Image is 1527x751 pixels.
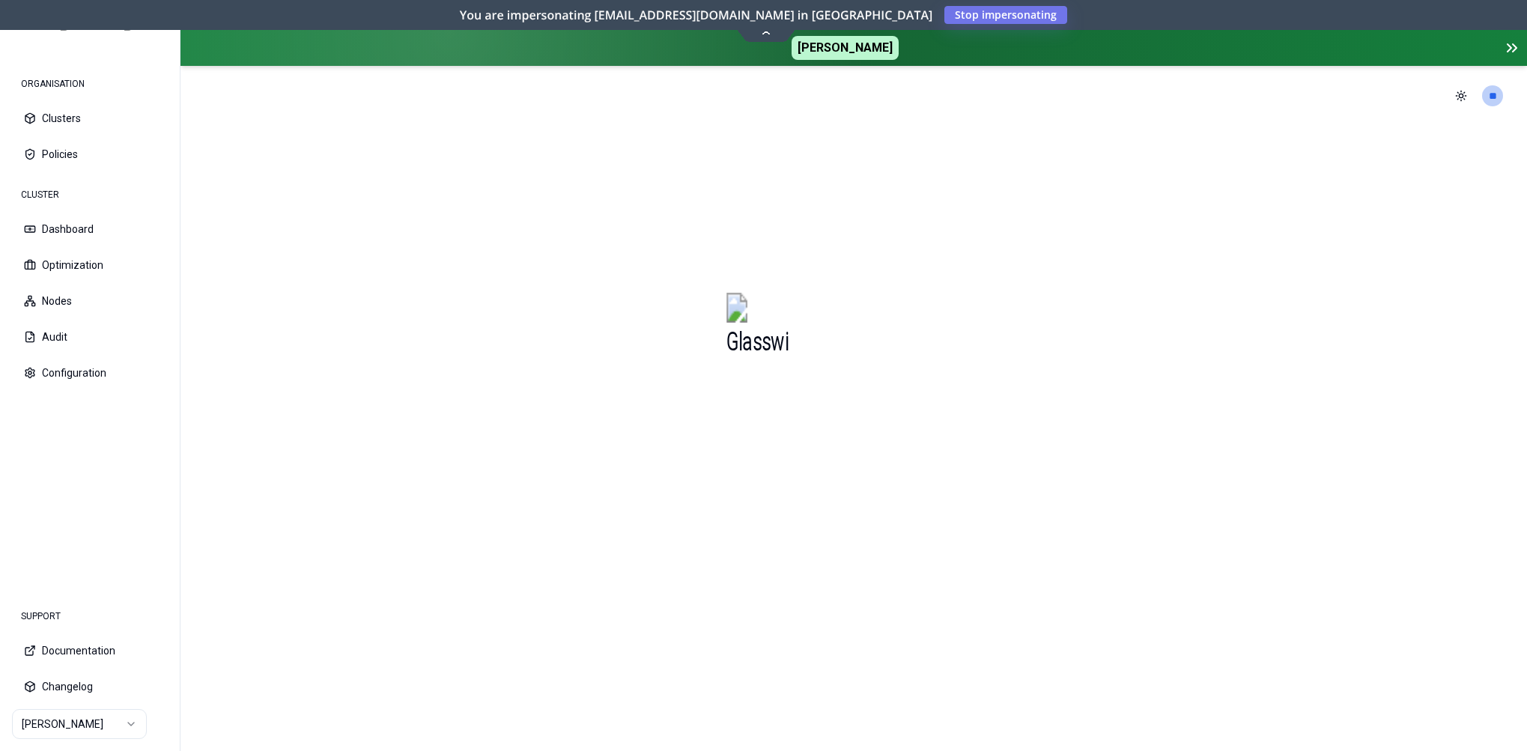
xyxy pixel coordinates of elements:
[12,102,168,135] button: Clusters
[12,180,168,210] div: CLUSTER
[12,213,168,246] button: Dashboard
[12,634,168,667] button: Documentation
[12,601,168,631] div: SUPPORT
[12,249,168,282] button: Optimization
[12,356,168,389] button: Configuration
[792,36,899,60] span: [PERSON_NAME]
[12,138,168,171] button: Policies
[12,69,168,99] div: ORGANISATION
[12,285,168,317] button: Nodes
[12,320,168,353] button: Audit
[12,670,168,703] button: Changelog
